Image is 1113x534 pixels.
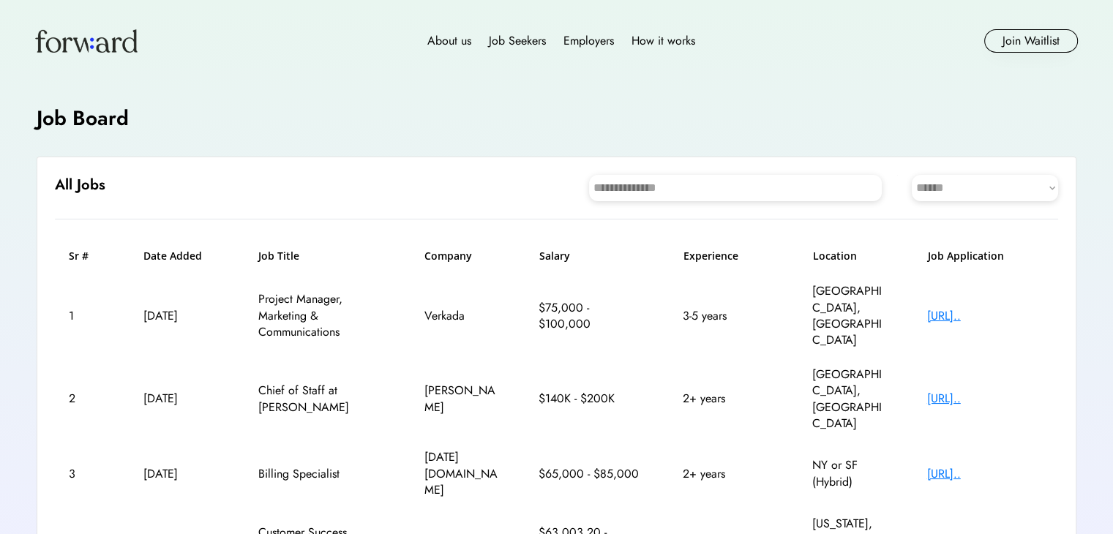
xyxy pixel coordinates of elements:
h6: Job Title [258,249,299,263]
div: [PERSON_NAME] [424,383,498,415]
h6: Salary [539,249,642,263]
div: 3-5 years [683,308,771,324]
div: 2+ years [683,391,771,407]
h4: Job Board [37,104,129,132]
h6: Sr # [69,249,102,263]
h6: Date Added [143,249,217,263]
div: [DATE][DOMAIN_NAME] [424,449,498,498]
h6: Experience [683,249,771,263]
div: 3 [69,466,102,482]
div: [GEOGRAPHIC_DATA], [GEOGRAPHIC_DATA] [812,283,885,349]
button: Join Waitlist [984,29,1078,53]
div: $75,000 - $100,000 [539,300,641,333]
div: [DATE] [143,391,217,407]
div: NY or SF (Hybrid) [812,457,885,490]
div: How it works [632,32,695,50]
div: 2 [69,391,102,407]
div: 2+ years [683,466,771,482]
div: [DATE] [143,308,217,324]
div: [URL].. [927,308,1044,324]
div: Job Seekers [489,32,546,50]
div: Billing Specialist [258,466,383,482]
div: Chief of Staff at [PERSON_NAME] [258,383,383,415]
h6: Location [813,249,886,263]
h6: Job Application [928,249,1045,263]
div: Verkada [424,308,498,324]
div: About us [427,32,471,50]
div: $140K - $200K [539,391,641,407]
div: [URL].. [927,391,1044,407]
div: Employers [563,32,614,50]
div: Project Manager, Marketing & Communications [258,291,383,340]
div: [URL].. [927,466,1044,482]
div: 1 [69,308,102,324]
h6: All Jobs [55,175,105,195]
img: Forward logo [35,29,138,53]
div: [DATE] [143,466,217,482]
div: [GEOGRAPHIC_DATA], [GEOGRAPHIC_DATA] [812,366,885,432]
div: $65,000 - $85,000 [539,466,641,482]
h6: Company [424,249,498,263]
